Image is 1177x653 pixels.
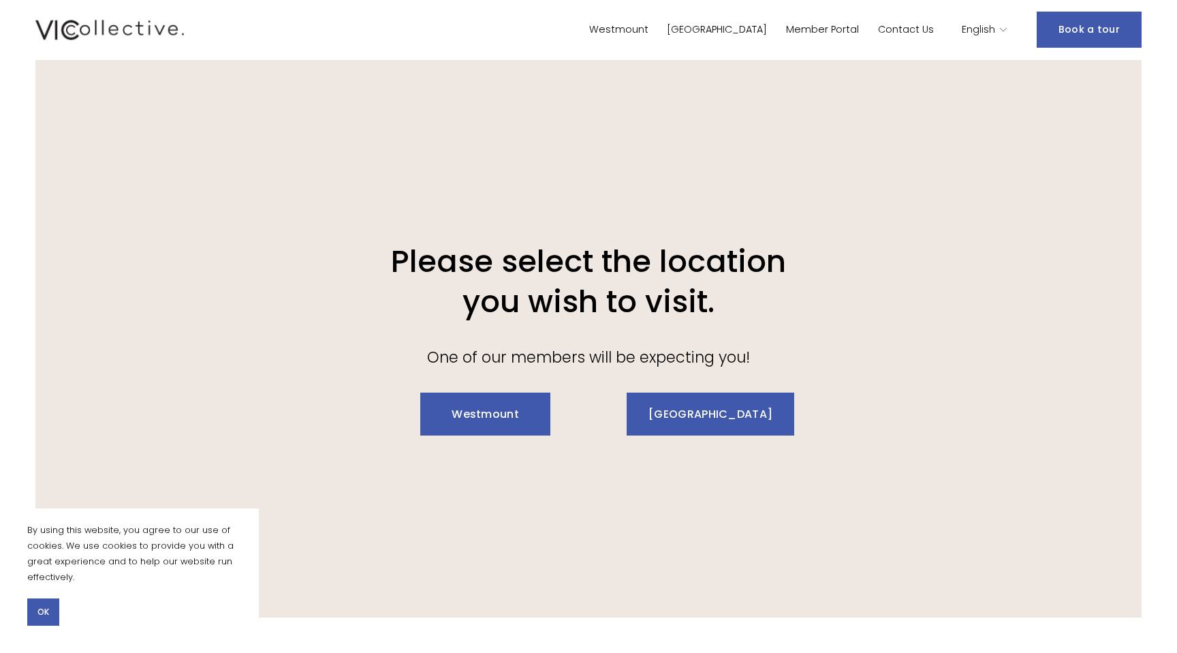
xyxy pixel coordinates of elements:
span: English [962,21,995,39]
button: OK [27,598,59,626]
section: Cookie banner [14,508,259,639]
p: By using this website, you agree to our use of cookies. We use cookies to provide you with a grea... [27,522,245,585]
a: Book a tour [1037,12,1142,48]
a: Member Portal [786,20,859,40]
p: One of our members will be expecting you! [386,344,791,371]
a: Westmount [420,393,550,436]
a: Westmount [589,20,648,40]
a: Contact Us [878,20,934,40]
img: Vic Collective [35,17,184,43]
span: OK [37,606,49,618]
div: language picker [962,20,1008,40]
h2: Please select the location you wish to visit. [386,242,791,321]
a: [GEOGRAPHIC_DATA] [627,393,794,436]
a: [GEOGRAPHIC_DATA] [667,20,767,40]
